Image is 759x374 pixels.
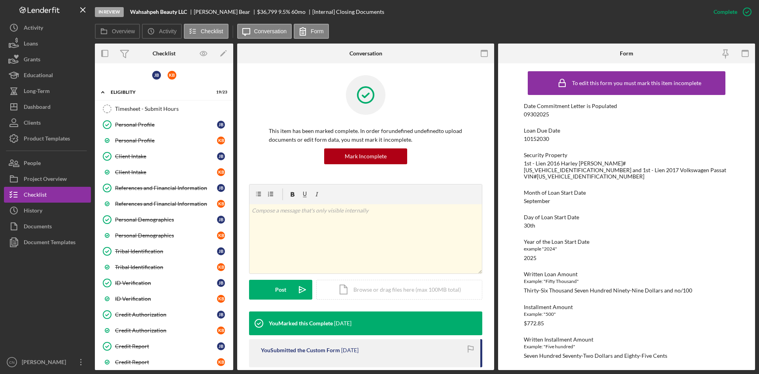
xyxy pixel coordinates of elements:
[257,8,277,15] span: $36,799
[291,9,306,15] div: 60 mo
[4,83,91,99] button: Long-Term
[115,153,217,159] div: Client Intake
[99,291,229,307] a: ID VerificationKB
[334,320,351,327] time: 2025-09-23 18:24
[217,279,225,287] div: J B
[4,155,91,171] a: People
[24,20,43,38] div: Activity
[115,106,229,112] div: Timesheet - Submit Hours
[115,169,217,175] div: Client Intake
[217,327,225,334] div: K B
[115,264,217,270] div: Tribal Identification
[275,280,286,300] div: Post
[524,190,729,196] div: Month of Loan Start Date
[524,111,549,118] div: 09302025
[4,203,91,218] a: History
[24,171,67,189] div: Project Overview
[524,214,729,220] div: Day of Loan Start Date
[4,51,91,67] button: Grants
[99,180,229,196] a: References and Financial InformationJB
[732,339,751,358] iframe: Intercom live chat
[24,131,70,148] div: Product Templates
[4,187,91,203] button: Checklist
[115,327,217,334] div: Credit Authorization
[99,196,229,212] a: References and Financial InformationKB
[524,127,729,134] div: Loan Due Date
[115,122,217,128] div: Personal Profile
[99,117,229,133] a: Personal ProfileJB
[159,28,176,34] label: Activity
[4,67,91,83] button: Educational
[115,343,217,349] div: Credit Report
[24,115,41,133] div: Clients
[201,28,223,34] label: Checklist
[237,24,292,39] button: Conversation
[4,131,91,146] button: Product Templates
[4,171,91,187] button: Project Overview
[349,50,382,57] div: Conversation
[524,136,549,142] div: 10152030
[95,24,140,39] button: Overview
[4,218,91,234] a: Documents
[4,115,91,131] a: Clients
[24,67,53,85] div: Educational
[217,137,225,144] div: K B
[524,222,535,229] div: 30th
[217,168,225,176] div: K B
[99,101,229,117] a: Timesheet - Submit Hours
[99,228,229,243] a: Personal DemographicsKB
[115,185,217,191] div: References and Financial Information
[294,24,329,39] button: Form
[524,304,729,310] div: Installment Amount
[153,50,176,57] div: Checklist
[4,234,91,250] button: Document Templates
[24,203,42,220] div: History
[24,187,47,205] div: Checklist
[24,36,38,53] div: Loans
[524,353,667,359] div: Seven Hundred Seventy-Two Dollars and Eighty-Five Cents
[99,133,229,148] a: Personal ProfileKB
[249,280,312,300] button: Post
[213,90,227,95] div: 19 / 23
[24,99,51,117] div: Dashboard
[524,271,729,277] div: Written Loan Amount
[524,255,536,261] div: 2025
[115,248,217,254] div: Tribal Identification
[115,296,217,302] div: ID Verification
[217,200,225,208] div: K B
[217,311,225,319] div: J B
[4,36,91,51] button: Loans
[217,295,225,303] div: K B
[524,277,729,285] div: Example: "Fifty Thousand"
[524,239,729,245] div: Year of the Loan Start Date
[115,359,217,365] div: Credit Report
[24,83,50,101] div: Long-Term
[524,198,550,204] div: September
[217,216,225,224] div: J B
[217,232,225,239] div: K B
[217,358,225,366] div: K B
[524,160,729,179] div: 1st - Lien 2016 Harley [PERSON_NAME]#[US_VEHICLE_IDENTIFICATION_NUMBER] and 1st - Lien 2017 Volks...
[341,347,359,353] time: 2025-09-23 18:24
[217,263,225,271] div: K B
[324,148,407,164] button: Mark Incomplete
[4,20,91,36] button: Activity
[524,336,729,343] div: Written Installment Amount
[152,71,161,80] div: J B
[524,152,729,158] div: Security Property
[524,343,729,351] div: Example: "Five hundred"
[524,320,544,327] div: $772.85
[99,243,229,259] a: Tribal IdentificationJB
[20,354,71,372] div: [PERSON_NAME]
[524,310,729,318] div: Example: "500"
[115,280,217,286] div: ID Verification
[217,121,225,129] div: J B
[142,24,181,39] button: Activity
[130,9,187,15] b: Wahsahpeh Beauty LLC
